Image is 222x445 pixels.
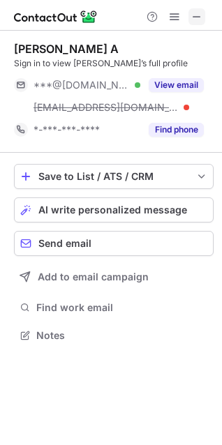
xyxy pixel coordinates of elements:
[14,8,98,25] img: ContactOut v5.3.10
[14,264,214,289] button: Add to email campaign
[14,298,214,317] button: Find work email
[36,329,208,342] span: Notes
[14,57,214,70] div: Sign in to view [PERSON_NAME]’s full profile
[38,271,149,282] span: Add to email campaign
[38,171,189,182] div: Save to List / ATS / CRM
[14,231,214,256] button: Send email
[36,301,208,314] span: Find work email
[34,79,130,91] span: ***@[DOMAIN_NAME]
[34,101,179,114] span: [EMAIL_ADDRESS][DOMAIN_NAME]
[38,204,187,216] span: AI write personalized message
[14,164,214,189] button: save-profile-one-click
[149,123,204,137] button: Reveal Button
[14,326,214,345] button: Notes
[14,42,119,56] div: [PERSON_NAME] A
[14,197,214,222] button: AI write personalized message
[38,238,91,249] span: Send email
[149,78,204,92] button: Reveal Button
